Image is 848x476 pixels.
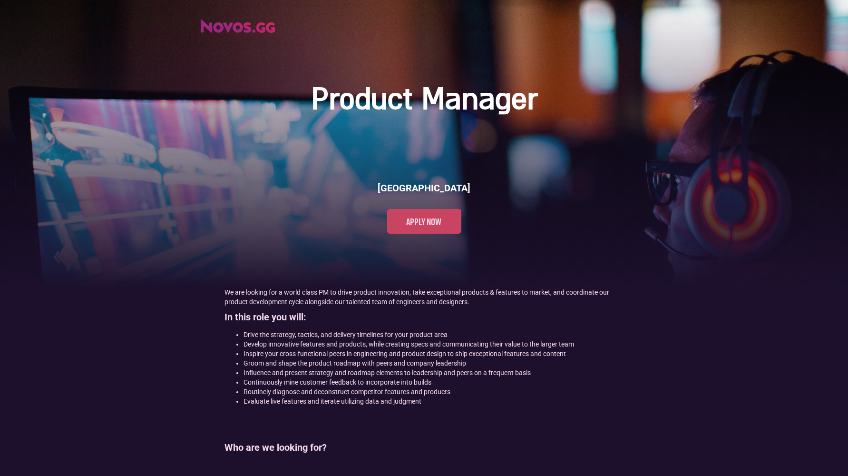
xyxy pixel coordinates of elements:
a: Apply now [387,209,461,234]
li: Groom and shape the product roadmap with peers and company leadership [244,358,624,368]
li: Evaluate live features and iterate utilizing data and judgment [244,397,624,406]
li: Continuously mine customer feedback to incorporate into builds [244,377,624,387]
li: Influence and present strategy and roadmap elements to leadership and peers on a frequent basis [244,368,624,377]
h1: Product Manager [311,82,537,119]
strong: Who are we looking for? [224,442,327,453]
p: ‍ [224,460,624,470]
li: Develop innovative features and products, while creating specs and communicating their value to t... [244,339,624,349]
p: We are looking for a world class PM to drive product innovation, take exceptional products & feat... [224,288,624,307]
h6: [GEOGRAPHIC_DATA] [378,181,470,195]
li: Routinely diagnose and deconstruct competitor features and products [244,387,624,397]
p: ‍ [224,411,624,420]
li: Drive the strategy, tactics, and delivery timelines for your product area [244,330,624,339]
strong: In this role you will: [224,311,306,323]
li: Inspire your cross-functional peers in engineering and product design to ship exceptional feature... [244,349,624,358]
